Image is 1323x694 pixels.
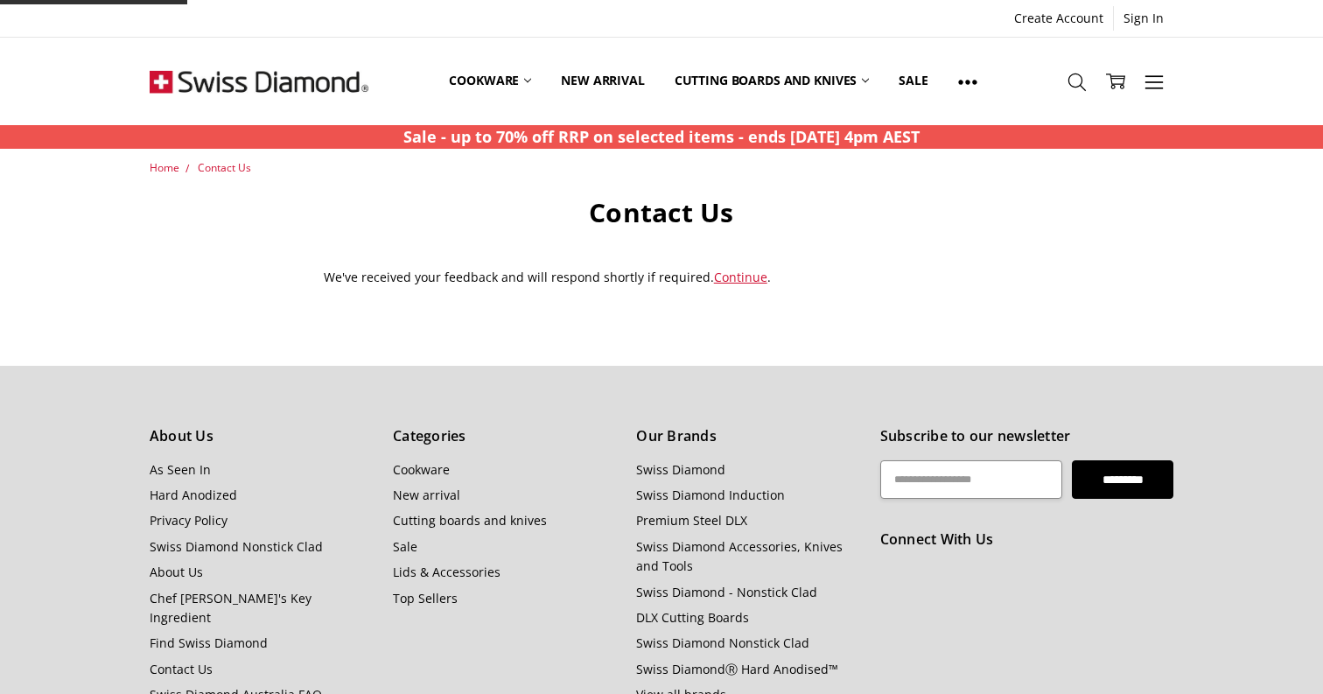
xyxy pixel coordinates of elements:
a: As Seen In [150,461,211,478]
a: About Us [150,564,203,580]
h5: Categories [393,425,617,448]
a: Swiss Diamond Induction [636,487,785,503]
a: Sale [884,42,942,120]
a: Find Swiss Diamond [150,634,268,651]
a: Continue [714,269,767,285]
a: Cookware [393,461,450,478]
a: Privacy Policy [150,512,227,529]
a: Create Account [1004,6,1113,31]
a: Home [150,160,179,175]
a: Cutting boards and knives [660,42,885,120]
a: Show All [943,42,992,121]
a: Contact Us [150,661,213,677]
a: Swiss DiamondⓇ Hard Anodised™ [636,661,838,677]
a: Top Sellers [393,590,458,606]
h5: Connect With Us [880,529,1173,551]
a: Swiss Diamond [636,461,725,478]
a: Lids & Accessories [393,564,500,580]
a: Hard Anodized [150,487,237,503]
h5: Our Brands [636,425,860,448]
a: Swiss Diamond Accessories, Knives and Tools [636,538,843,574]
a: Sign In [1114,6,1173,31]
h5: Subscribe to our newsletter [880,425,1173,448]
div: We've received your feedback and will respond shortly if required. . [324,268,1000,287]
a: Cookware [434,42,546,120]
a: New arrival [546,42,659,120]
a: New arrival [393,487,460,503]
h1: Contact Us [324,196,1000,229]
a: Premium Steel DLX [636,512,747,529]
strong: Sale - up to 70% off RRP on selected items - ends [DATE] 4pm AEST [403,126,920,147]
a: Chef [PERSON_NAME]'s Key Ingredient [150,590,311,626]
a: DLX Cutting Boards [636,609,749,626]
a: Swiss Diamond Nonstick Clad [636,634,809,651]
a: Swiss Diamond Nonstick Clad [150,538,323,555]
h5: About Us [150,425,374,448]
a: Contact Us [198,160,251,175]
a: Cutting boards and knives [393,512,547,529]
img: Free Shipping On Every Order [150,38,368,125]
a: Swiss Diamond - Nonstick Clad [636,584,817,600]
a: Sale [393,538,417,555]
